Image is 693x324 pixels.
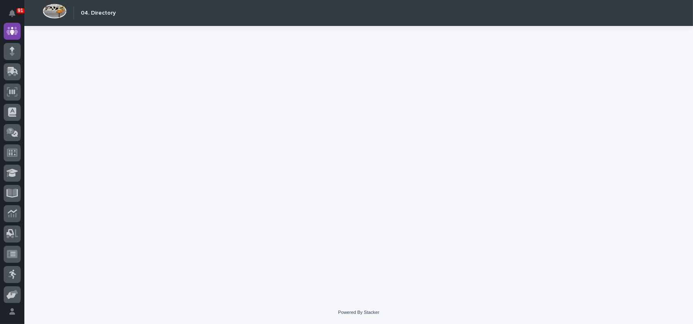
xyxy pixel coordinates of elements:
button: Notifications [4,5,21,22]
div: Notifications91 [10,10,21,23]
img: Workspace Logo [43,4,67,19]
p: 91 [18,8,23,13]
h2: 04. Directory [81,10,116,17]
a: Powered By Stacker [338,310,379,315]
